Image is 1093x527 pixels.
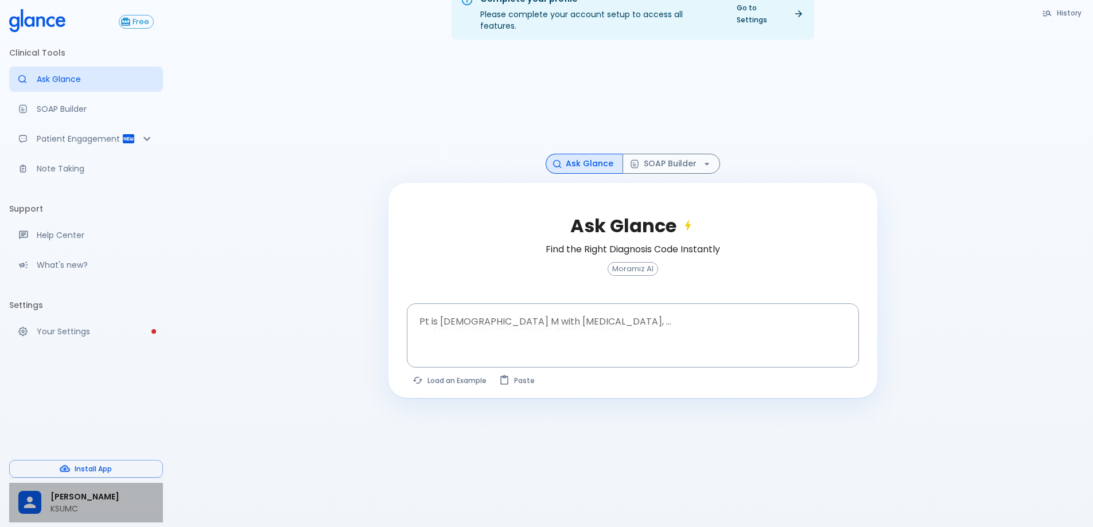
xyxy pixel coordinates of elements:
[119,15,163,29] a: Click to view or change your subscription
[9,156,163,181] a: Advanced note-taking
[9,39,163,67] li: Clinical Tools
[50,503,154,514] p: KSUMC
[9,67,163,92] a: Moramiz: Find ICD10AM codes instantly
[37,259,154,271] p: What's new?
[493,372,542,389] button: Paste from clipboard
[37,163,154,174] p: Note Taking
[9,483,163,522] div: [PERSON_NAME]KSUMC
[37,133,122,145] p: Patient Engagement
[546,154,623,174] button: Ask Glance
[608,265,658,274] span: Moramiz AI
[9,460,163,478] button: Install App
[9,319,163,344] a: Please complete account setup
[37,326,154,337] p: Your Settings
[129,18,153,26] span: Free
[9,222,163,248] a: Get help from our support team
[9,291,163,319] li: Settings
[570,215,695,237] h2: Ask Glance
[50,491,154,503] span: [PERSON_NAME]
[546,241,720,257] h6: Find the Right Diagnosis Code Instantly
[9,96,163,122] a: Docugen: Compose a clinical documentation in seconds
[9,195,163,222] li: Support
[37,73,154,85] p: Ask Glance
[9,252,163,278] div: Recent updates and feature releases
[623,154,720,174] button: SOAP Builder
[407,372,493,389] button: Load a random example
[1036,5,1088,21] button: History
[37,229,154,241] p: Help Center
[37,103,154,115] p: SOAP Builder
[119,15,154,29] button: Free
[9,126,163,151] div: Patient Reports & Referrals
